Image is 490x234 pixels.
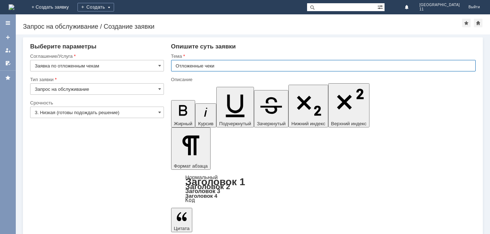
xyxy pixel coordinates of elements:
span: Верхний индекс [331,121,367,126]
div: Тип заявки [30,77,162,82]
button: Нижний индекс [288,85,328,127]
div: Запрос на обслуживание / Создание заявки [23,23,462,30]
span: Курсив [198,121,213,126]
span: Цитата [174,226,190,231]
a: Перейти на домашнюю страницу [9,4,14,10]
button: Курсив [195,103,216,127]
button: Цитата [171,208,193,232]
div: Описание [171,77,474,82]
button: Формат абзаца [171,127,211,170]
a: Код [185,197,195,203]
a: Мои заявки [2,45,14,56]
button: Жирный [171,100,195,127]
div: Создать [77,3,114,11]
a: Нормальный [185,174,218,180]
img: logo [9,4,14,10]
span: Зачеркнутый [257,121,286,126]
a: Заголовок 3 [185,188,220,194]
div: Срочность [30,100,162,105]
span: Нижний индекс [291,121,325,126]
div: Формат абзаца [171,175,476,203]
span: 11 [419,7,460,11]
a: Заголовок 1 [185,176,245,187]
div: Тема [171,54,474,58]
div: Соглашение/Услуга [30,54,162,58]
span: Расширенный поиск [377,3,385,10]
span: Формат абзаца [174,163,208,169]
a: Заголовок 2 [185,182,230,191]
button: Зачеркнутый [254,90,288,127]
span: Выберите параметры [30,43,96,50]
button: Подчеркнутый [216,87,254,127]
span: [GEOGRAPHIC_DATA] [419,3,460,7]
button: Верхний индекс [328,83,369,127]
span: Жирный [174,121,193,126]
a: Создать заявку [2,32,14,43]
div: Сделать домашней страницей [474,19,482,27]
span: Опишите суть заявки [171,43,236,50]
a: Заголовок 4 [185,193,217,199]
div: Добавить в избранное [462,19,471,27]
span: Подчеркнутый [219,121,251,126]
a: Мои согласования [2,57,14,69]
